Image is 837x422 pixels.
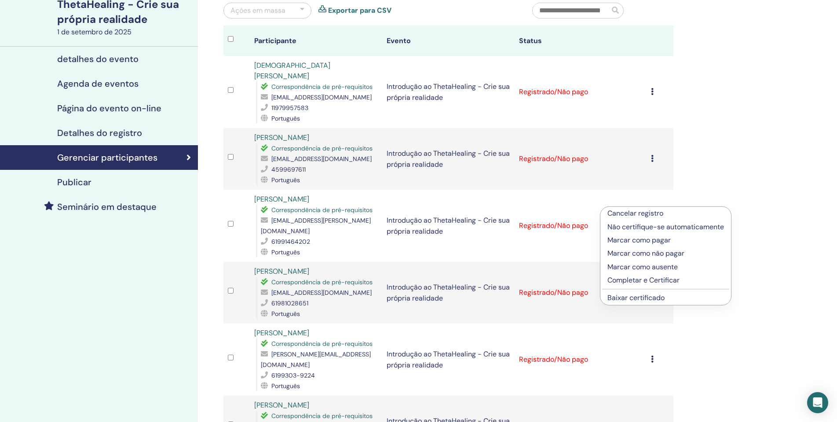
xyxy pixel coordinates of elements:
font: Evento [387,36,411,45]
font: Status [519,36,542,45]
a: [PERSON_NAME] [254,133,309,142]
font: 1 de setembro de 2025 [57,27,132,37]
font: Ações em massa [230,6,285,15]
font: Introdução ao ThetaHealing - Crie sua própria realidade [387,149,510,169]
font: Português [271,114,300,122]
font: Português [271,176,300,184]
a: [PERSON_NAME] [254,328,309,338]
font: Correspondência de pré-requisitos [271,340,373,348]
div: Abra o Intercom Messenger [807,392,828,413]
font: [EMAIL_ADDRESS][PERSON_NAME][DOMAIN_NAME] [261,217,371,235]
font: Introdução ao ThetaHealing - Crie sua própria realidade [387,82,510,102]
a: [PERSON_NAME] [254,194,309,204]
font: Detalhes do registro [57,127,142,139]
font: Introdução ao ThetaHealing - Crie sua própria realidade [387,216,510,236]
font: [PERSON_NAME][EMAIL_ADDRESS][DOMAIN_NAME] [261,350,371,369]
font: Correspondência de pré-requisitos [271,278,373,286]
font: Participante [254,36,296,45]
font: Português [271,310,300,318]
font: Correspondência de pré-requisitos [271,83,373,91]
font: Marcar como não pagar [607,249,684,258]
font: Gerenciar participantes [57,152,157,163]
font: Não certifique-se automaticamente [607,222,724,231]
font: Introdução ao ThetaHealing - Crie sua própria realidade [387,283,510,303]
font: 11979957583 [271,104,308,112]
font: 4599697611 [271,165,306,173]
font: Correspondência de pré-requisitos [271,206,373,214]
a: [PERSON_NAME] [254,400,309,410]
font: Exportar para CSV [328,6,391,15]
font: Introdução ao ThetaHealing - Crie sua própria realidade [387,349,510,370]
font: 6199303-9224 [271,371,315,379]
font: Agenda de eventos [57,78,139,89]
a: [DEMOGRAPHIC_DATA][PERSON_NAME] [254,61,330,81]
font: detalhes do evento [57,53,139,65]
font: Correspondência de pré-requisitos [271,144,373,152]
font: Completar e Certificar [607,275,680,285]
font: Marcar como ausente [607,262,678,272]
a: Exportar para CSV [328,5,391,16]
font: Correspondência de pré-requisitos [271,412,373,420]
font: Cancelar registro [607,209,663,218]
font: Português [271,382,300,390]
font: [EMAIL_ADDRESS][DOMAIN_NAME] [271,289,372,297]
font: Publicar [57,176,91,188]
a: [PERSON_NAME] [254,267,309,276]
font: [EMAIL_ADDRESS][DOMAIN_NAME] [271,93,372,101]
font: Português [271,248,300,256]
font: Página do evento on-line [57,103,161,114]
a: Baixar certificado [607,293,665,302]
font: Seminário em destaque [57,201,157,213]
font: Marcar como pagar [607,235,671,245]
font: 61981028651 [271,299,308,307]
font: [EMAIL_ADDRESS][DOMAIN_NAME] [271,155,372,163]
font: 61991464202 [271,238,310,246]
